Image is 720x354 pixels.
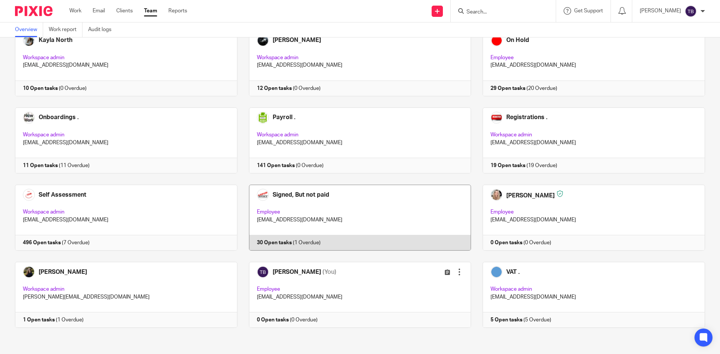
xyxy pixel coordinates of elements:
[15,6,52,16] img: Pixie
[466,9,533,16] input: Search
[116,7,133,15] a: Clients
[168,7,187,15] a: Reports
[574,8,603,13] span: Get Support
[69,7,81,15] a: Work
[640,7,681,15] p: [PERSON_NAME]
[93,7,105,15] a: Email
[144,7,157,15] a: Team
[15,22,43,37] a: Overview
[49,22,82,37] a: Work report
[685,5,697,17] img: svg%3E
[88,22,117,37] a: Audit logs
